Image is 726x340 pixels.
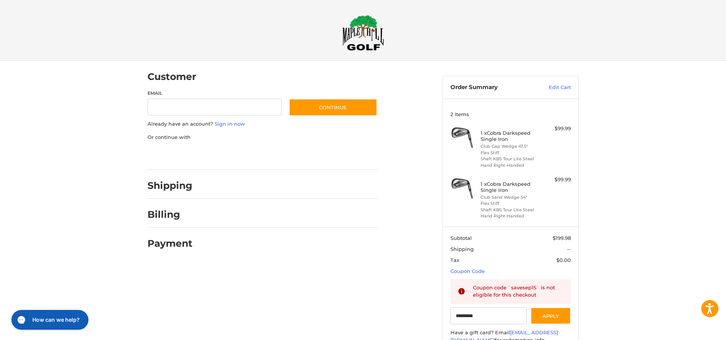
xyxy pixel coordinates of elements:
[210,148,267,162] iframe: PayPal-paylater
[556,257,571,263] span: $0.00
[553,235,571,241] span: $199.98
[147,120,377,128] p: Already have an account?
[450,246,474,252] span: Shipping
[541,125,571,132] div: $99.99
[530,307,571,324] button: Apply
[481,130,539,142] h4: 1 x Cobra Darkspeed Single Iron
[215,121,245,127] a: Sign in now
[450,235,472,241] span: Subtotal
[473,284,564,299] div: Coupon code `savesep15` is not eligible for this checkout
[8,307,91,332] iframe: Gorgias live chat messenger
[289,99,377,116] button: Continue
[450,268,485,274] a: Coupon Code
[147,180,192,192] h2: Shipping
[481,150,539,156] li: Flex Stiff
[147,134,377,141] p: Or continue with
[481,156,539,162] li: Shaft KBS Tour Lite Steel
[481,200,539,207] li: Flex Stiff
[450,84,532,91] h3: Order Summary
[147,71,196,83] h2: Customer
[147,238,192,249] h2: Payment
[567,246,571,252] span: --
[342,15,384,51] img: Maple Hill Golf
[274,148,332,162] iframe: PayPal-venmo
[147,209,192,220] h2: Billing
[145,148,202,162] iframe: PayPal-paypal
[450,111,571,117] h3: 2 Items
[481,143,539,150] li: Club Gap Wedge 47.5°
[450,307,527,324] input: Gift Certificate or Coupon Code
[481,194,539,201] li: Club Sand Wedge 54°
[532,84,571,91] a: Edit Cart
[450,257,459,263] span: Tax
[481,207,539,213] li: Shaft KBS Tour Lite Steel
[541,176,571,184] div: $99.99
[147,90,282,97] label: Email
[481,181,539,193] h4: 1 x Cobra Darkspeed Single Iron
[663,319,726,340] iframe: Google Customer Reviews
[481,162,539,169] li: Hand Right-Handed
[481,213,539,219] li: Hand Right-Handed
